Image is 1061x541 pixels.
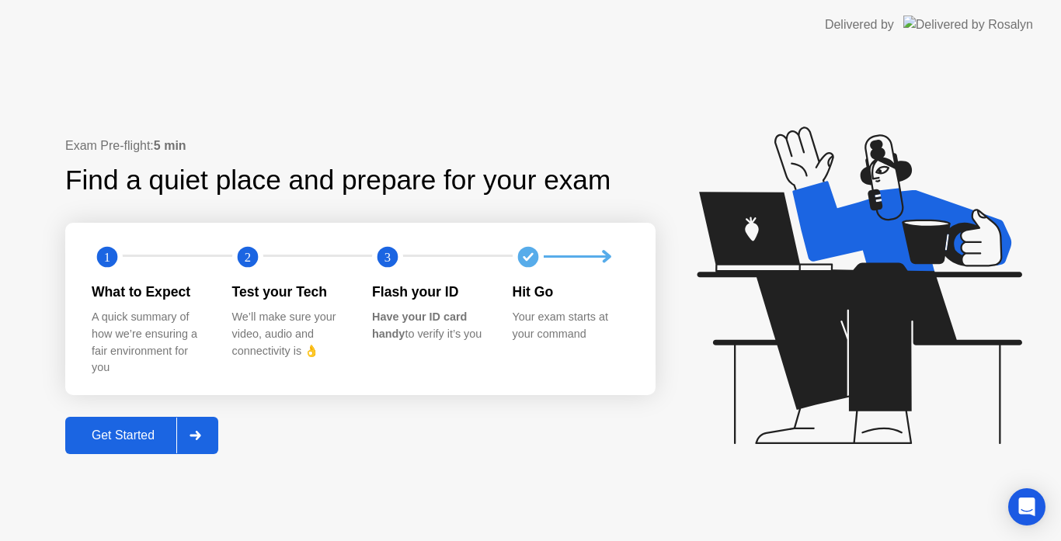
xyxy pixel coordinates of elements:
div: What to Expect [92,282,207,302]
div: Hit Go [513,282,628,302]
div: A quick summary of how we’re ensuring a fair environment for you [92,309,207,376]
div: Test your Tech [232,282,348,302]
div: Get Started [70,428,176,442]
div: Exam Pre-flight: [65,137,656,155]
text: 1 [104,250,110,265]
div: Flash your ID [372,282,488,302]
text: 2 [244,250,250,265]
div: Delivered by [825,16,894,34]
div: Open Intercom Messenger [1008,488,1045,525]
div: to verify it’s you [372,309,488,342]
b: Have your ID card handy [372,310,467,340]
div: Your exam starts at your command [513,309,628,342]
button: Get Started [65,417,218,454]
text: 3 [384,250,391,265]
div: Find a quiet place and prepare for your exam [65,160,613,201]
b: 5 min [154,139,186,152]
img: Delivered by Rosalyn [903,16,1033,33]
div: We’ll make sure your video, audio and connectivity is 👌 [232,309,348,359]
